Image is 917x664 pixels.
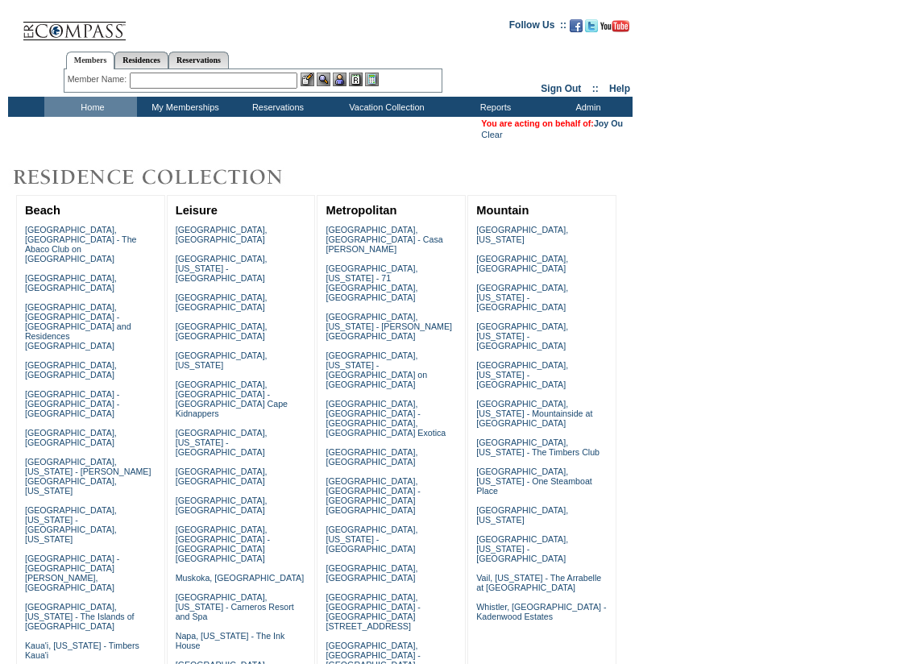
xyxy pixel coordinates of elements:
[25,602,135,631] a: [GEOGRAPHIC_DATA], [US_STATE] - The Islands of [GEOGRAPHIC_DATA]
[540,97,633,117] td: Admin
[476,573,601,592] a: Vail, [US_STATE] - The Arrabelle at [GEOGRAPHIC_DATA]
[476,399,592,428] a: [GEOGRAPHIC_DATA], [US_STATE] - Mountainside at [GEOGRAPHIC_DATA]
[585,19,598,32] img: Follow us on Twitter
[176,573,304,583] a: Muskoka, [GEOGRAPHIC_DATA]
[476,467,592,496] a: [GEOGRAPHIC_DATA], [US_STATE] - One Steamboat Place
[326,447,417,467] a: [GEOGRAPHIC_DATA], [GEOGRAPHIC_DATA]
[476,534,568,563] a: [GEOGRAPHIC_DATA], [US_STATE] - [GEOGRAPHIC_DATA]
[176,496,268,515] a: [GEOGRAPHIC_DATA], [GEOGRAPHIC_DATA]
[326,525,417,554] a: [GEOGRAPHIC_DATA], [US_STATE] - [GEOGRAPHIC_DATA]
[317,73,330,86] img: View
[25,360,117,380] a: [GEOGRAPHIC_DATA], [GEOGRAPHIC_DATA]
[476,322,568,351] a: [GEOGRAPHIC_DATA], [US_STATE] - [GEOGRAPHIC_DATA]
[476,204,529,217] a: Mountain
[66,52,115,69] a: Members
[25,389,119,418] a: [GEOGRAPHIC_DATA] - [GEOGRAPHIC_DATA] - [GEOGRAPHIC_DATA]
[176,204,218,217] a: Leisure
[585,24,598,34] a: Follow us on Twitter
[600,20,629,32] img: Subscribe to our YouTube Channel
[22,8,127,41] img: Compass Home
[476,505,568,525] a: [GEOGRAPHIC_DATA], [US_STATE]
[326,225,442,254] a: [GEOGRAPHIC_DATA], [GEOGRAPHIC_DATA] - Casa [PERSON_NAME]
[8,161,322,193] img: Destinations by Exclusive Resorts
[476,225,568,244] a: [GEOGRAPHIC_DATA], [US_STATE]
[509,18,566,37] td: Follow Us ::
[570,24,583,34] a: Become our fan on Facebook
[25,225,137,264] a: [GEOGRAPHIC_DATA], [GEOGRAPHIC_DATA] - The Abaco Club on [GEOGRAPHIC_DATA]
[600,24,629,34] a: Subscribe to our YouTube Channel
[25,505,117,544] a: [GEOGRAPHIC_DATA], [US_STATE] - [GEOGRAPHIC_DATA], [US_STATE]
[25,457,151,496] a: [GEOGRAPHIC_DATA], [US_STATE] - [PERSON_NAME][GEOGRAPHIC_DATA], [US_STATE]
[476,602,606,621] a: Whistler, [GEOGRAPHIC_DATA] - Kadenwood Estates
[349,73,363,86] img: Reservations
[25,273,117,293] a: [GEOGRAPHIC_DATA], [GEOGRAPHIC_DATA]
[476,254,568,273] a: [GEOGRAPHIC_DATA], [GEOGRAPHIC_DATA]
[326,204,396,217] a: Metropolitan
[176,525,270,563] a: [GEOGRAPHIC_DATA], [GEOGRAPHIC_DATA] - [GEOGRAPHIC_DATA] [GEOGRAPHIC_DATA]
[176,293,268,312] a: [GEOGRAPHIC_DATA], [GEOGRAPHIC_DATA]
[68,73,130,86] div: Member Name:
[476,360,568,389] a: [GEOGRAPHIC_DATA], [US_STATE] - [GEOGRAPHIC_DATA]
[25,302,131,351] a: [GEOGRAPHIC_DATA], [GEOGRAPHIC_DATA] - [GEOGRAPHIC_DATA] and Residences [GEOGRAPHIC_DATA]
[230,97,322,117] td: Reservations
[176,254,268,283] a: [GEOGRAPHIC_DATA], [US_STATE] - [GEOGRAPHIC_DATA]
[365,73,379,86] img: b_calculator.gif
[322,97,447,117] td: Vacation Collection
[592,83,599,94] span: ::
[301,73,314,86] img: b_edit.gif
[476,283,568,312] a: [GEOGRAPHIC_DATA], [US_STATE] - [GEOGRAPHIC_DATA]
[176,322,268,341] a: [GEOGRAPHIC_DATA], [GEOGRAPHIC_DATA]
[176,631,285,650] a: Napa, [US_STATE] - The Ink House
[8,24,21,25] img: i.gif
[114,52,168,68] a: Residences
[176,225,268,244] a: [GEOGRAPHIC_DATA], [GEOGRAPHIC_DATA]
[326,476,420,515] a: [GEOGRAPHIC_DATA], [GEOGRAPHIC_DATA] - [GEOGRAPHIC_DATA] [GEOGRAPHIC_DATA]
[326,351,427,389] a: [GEOGRAPHIC_DATA], [US_STATE] - [GEOGRAPHIC_DATA] on [GEOGRAPHIC_DATA]
[326,592,420,631] a: [GEOGRAPHIC_DATA], [GEOGRAPHIC_DATA] - [GEOGRAPHIC_DATA][STREET_ADDRESS]
[168,52,229,68] a: Reservations
[326,563,417,583] a: [GEOGRAPHIC_DATA], [GEOGRAPHIC_DATA]
[326,312,452,341] a: [GEOGRAPHIC_DATA], [US_STATE] - [PERSON_NAME][GEOGRAPHIC_DATA]
[481,118,623,128] span: You are acting on behalf of:
[25,204,60,217] a: Beach
[137,97,230,117] td: My Memberships
[44,97,137,117] td: Home
[176,351,268,370] a: [GEOGRAPHIC_DATA], [US_STATE]
[176,592,294,621] a: [GEOGRAPHIC_DATA], [US_STATE] - Carneros Resort and Spa
[176,428,268,457] a: [GEOGRAPHIC_DATA], [US_STATE] - [GEOGRAPHIC_DATA]
[25,428,117,447] a: [GEOGRAPHIC_DATA], [GEOGRAPHIC_DATA]
[176,380,288,418] a: [GEOGRAPHIC_DATA], [GEOGRAPHIC_DATA] - [GEOGRAPHIC_DATA] Cape Kidnappers
[333,73,346,86] img: Impersonate
[570,19,583,32] img: Become our fan on Facebook
[609,83,630,94] a: Help
[594,118,623,128] a: Joy Ou
[25,641,139,660] a: Kaua'i, [US_STATE] - Timbers Kaua'i
[326,399,446,438] a: [GEOGRAPHIC_DATA], [GEOGRAPHIC_DATA] - [GEOGRAPHIC_DATA], [GEOGRAPHIC_DATA] Exotica
[476,438,600,457] a: [GEOGRAPHIC_DATA], [US_STATE] - The Timbers Club
[326,264,417,302] a: [GEOGRAPHIC_DATA], [US_STATE] - 71 [GEOGRAPHIC_DATA], [GEOGRAPHIC_DATA]
[541,83,581,94] a: Sign Out
[176,467,268,486] a: [GEOGRAPHIC_DATA], [GEOGRAPHIC_DATA]
[481,130,502,139] a: Clear
[447,97,540,117] td: Reports
[25,554,119,592] a: [GEOGRAPHIC_DATA] - [GEOGRAPHIC_DATA][PERSON_NAME], [GEOGRAPHIC_DATA]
